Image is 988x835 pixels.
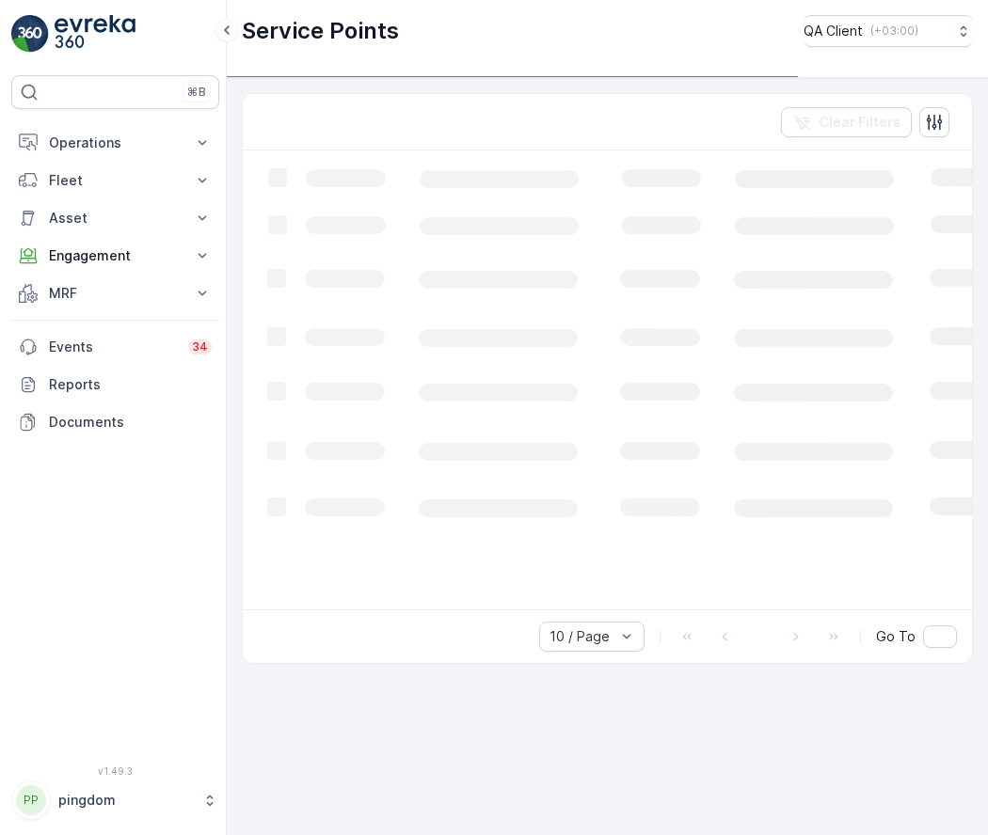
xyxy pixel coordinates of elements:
p: Asset [49,209,182,228]
p: pingdom [58,791,193,810]
p: Service Points [242,16,399,46]
p: Fleet [49,171,182,190]
span: v 1.49.3 [11,765,219,777]
p: Clear Filters [819,113,900,132]
button: Operations [11,124,219,162]
div: PP [16,785,46,815]
button: PPpingdom [11,780,219,820]
p: Documents [49,413,212,432]
button: MRF [11,275,219,312]
a: Documents [11,403,219,441]
p: Engagement [49,246,182,265]
button: Clear Filters [781,107,912,137]
button: Asset [11,199,219,237]
p: Events [49,338,177,356]
img: logo [11,15,49,53]
button: Fleet [11,162,219,199]
img: logo_light-DOdMpM7g.png [55,15,135,53]
button: Engagement [11,237,219,275]
span: Go To [876,627,916,646]
p: MRF [49,284,182,303]
a: Events34 [11,328,219,366]
button: QA Client(+03:00) [804,15,973,47]
p: Operations [49,134,182,152]
p: ( +03:00 ) [870,24,918,39]
p: Reports [49,375,212,394]
a: Reports [11,366,219,403]
p: 34 [192,339,208,354]
p: QA Client [804,22,863,40]
p: ⌘B [187,85,206,100]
